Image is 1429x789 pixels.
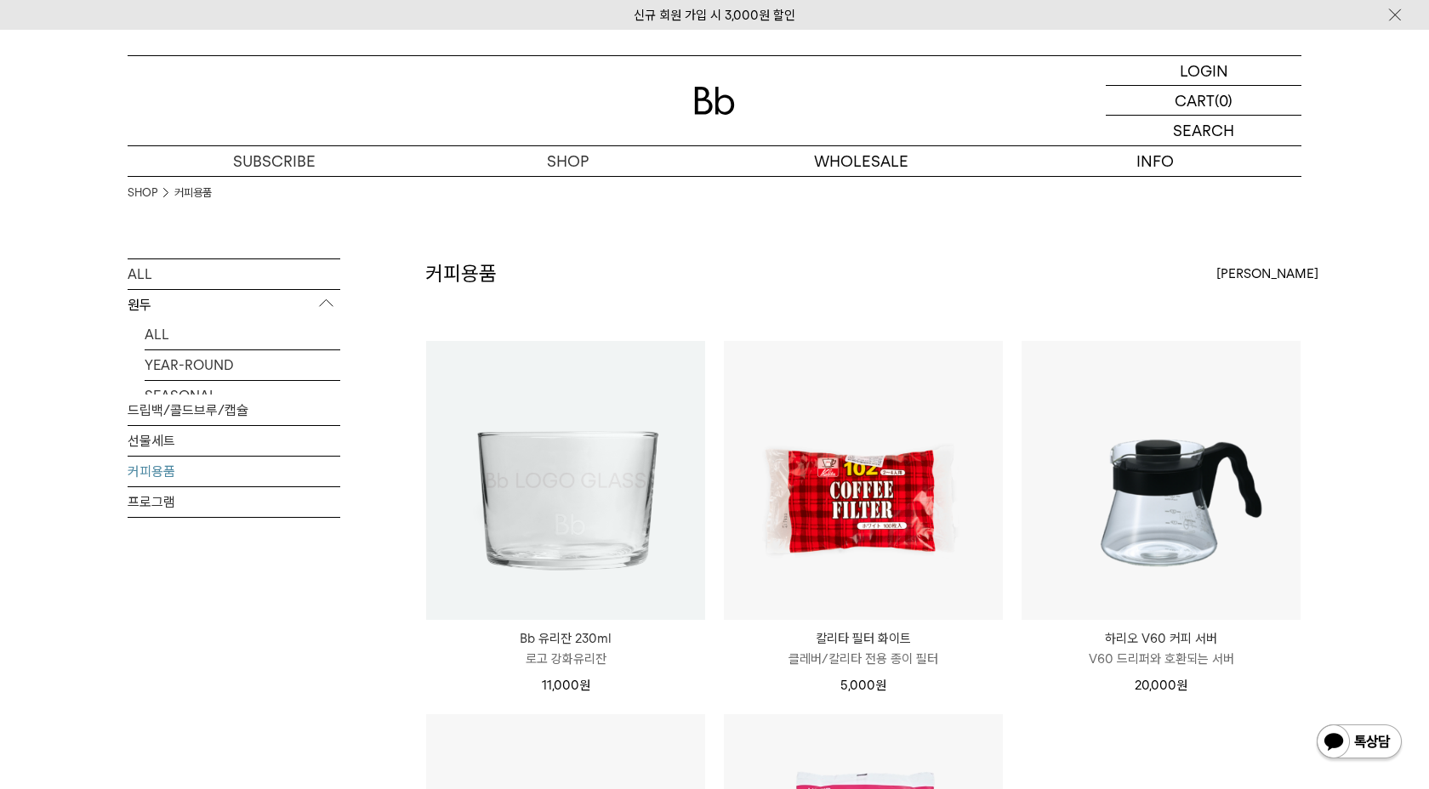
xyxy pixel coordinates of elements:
[128,457,340,486] a: 커피용품
[1022,341,1301,620] img: 하리오 V60 커피 서버
[1175,86,1215,115] p: CART
[145,381,340,411] a: SEASONAL
[875,678,886,693] span: 원
[1022,649,1301,669] p: V60 드리퍼와 호환되는 서버
[426,341,705,620] img: 1000000621_add2_092.png
[145,350,340,380] a: YEAR-ROUND
[1022,628,1301,669] a: 하리오 V60 커피 서버 V60 드리퍼와 호환되는 서버
[1022,628,1301,649] p: 하리오 V60 커피 서버
[724,628,1003,669] a: 칼리타 필터 화이트 클레버/칼리타 전용 종이 필터
[724,649,1003,669] p: 클레버/칼리타 전용 종이 필터
[1173,116,1234,145] p: SEARCH
[128,146,421,176] a: SUBSCRIBE
[840,678,886,693] span: 5,000
[426,628,705,669] a: Bb 유리잔 230ml 로고 강화유리잔
[1106,56,1301,86] a: LOGIN
[426,628,705,649] p: Bb 유리잔 230ml
[128,426,340,456] a: 선물세트
[1180,56,1228,85] p: LOGIN
[1216,264,1318,284] span: [PERSON_NAME]
[579,678,590,693] span: 원
[542,678,590,693] span: 11,000
[724,628,1003,649] p: 칼리타 필터 화이트
[128,290,340,321] p: 원두
[145,320,340,349] a: ALL
[174,184,212,202] a: 커피용품
[128,487,340,517] a: 프로그램
[426,341,705,620] a: Bb 유리잔 230ml
[1176,678,1187,693] span: 원
[128,259,340,289] a: ALL
[426,649,705,669] p: 로고 강화유리잔
[1215,86,1233,115] p: (0)
[1106,86,1301,116] a: CART (0)
[1008,146,1301,176] p: INFO
[694,87,735,115] img: 로고
[128,395,340,425] a: 드립백/콜드브루/캡슐
[1135,678,1187,693] span: 20,000
[425,259,497,288] h2: 커피용품
[714,146,1008,176] p: WHOLESALE
[634,8,795,23] a: 신규 회원 가입 시 3,000원 할인
[128,184,157,202] a: SHOP
[421,146,714,176] a: SHOP
[724,341,1003,620] img: 칼리타 필터 화이트
[1315,723,1403,763] img: 카카오톡 채널 1:1 채팅 버튼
